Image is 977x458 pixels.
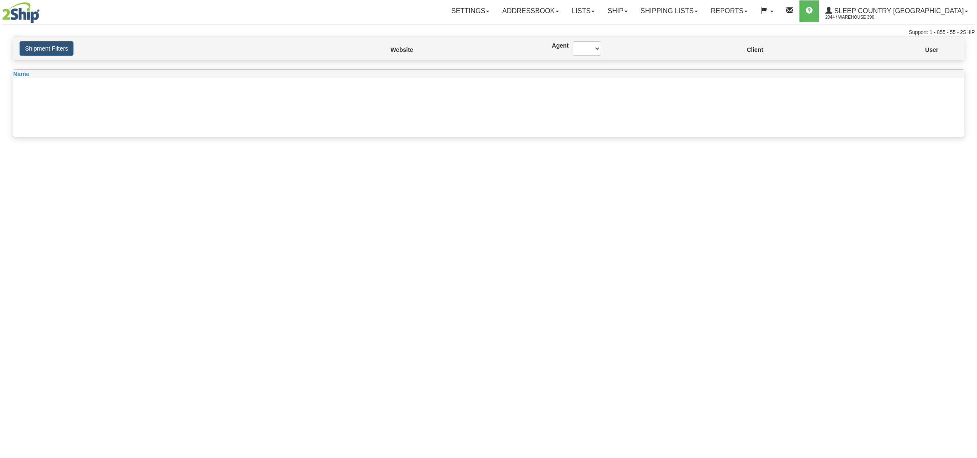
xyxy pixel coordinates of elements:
button: Shipment Filters [20,41,73,56]
div: Support: 1 - 855 - 55 - 2SHIP [2,29,975,36]
label: Agent [552,41,560,50]
a: Shipping lists [634,0,704,22]
span: Name [13,71,29,77]
a: Ship [601,0,634,22]
a: Sleep Country [GEOGRAPHIC_DATA] 2044 / Warehouse 390 [819,0,974,22]
span: Sleep Country [GEOGRAPHIC_DATA] [832,7,964,14]
a: Reports [704,0,754,22]
label: Website [390,46,394,54]
span: 2044 / Warehouse 390 [825,13,889,22]
img: logo2044.jpg [2,2,40,23]
a: Lists [565,0,601,22]
label: Client [747,46,748,54]
a: Addressbook [496,0,565,22]
a: Settings [445,0,496,22]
